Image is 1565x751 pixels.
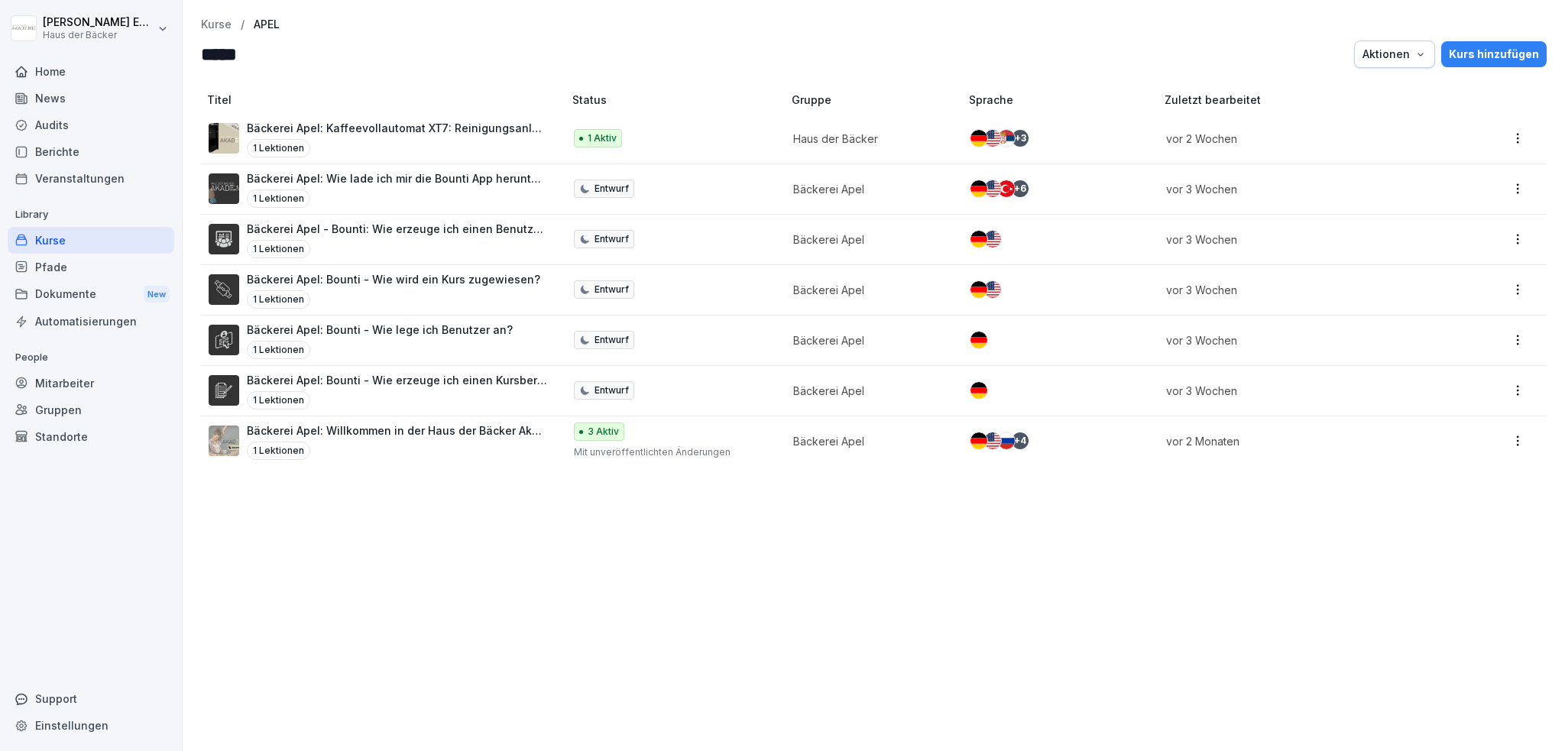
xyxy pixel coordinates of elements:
a: Audits [8,112,174,138]
img: tr.svg [998,180,1015,197]
a: Veranstaltungen [8,165,174,192]
p: Bäckerei Apel: Bounti - Wie erzeuge ich einen Kursbericht? [247,372,548,388]
a: APEL [254,18,280,31]
img: tp5e2ecyqsdu89z9d9l66dwf.png [209,123,239,154]
img: h0ir0warzjvm1vzjfykkf11s.png [209,224,239,254]
p: 1 Lektionen [247,240,310,258]
img: us.svg [984,231,1001,248]
a: News [8,85,174,112]
p: 1 Lektionen [247,442,310,460]
img: us.svg [984,130,1001,147]
a: Einstellungen [8,712,174,739]
img: rs.svg [998,130,1015,147]
p: Bäckerei Apel: Wie lade ich mir die Bounti App herunter? [247,170,548,186]
p: vor 2 Monaten [1166,433,1431,449]
p: Bäckerei Apel [793,231,945,248]
img: de.svg [970,382,987,399]
p: Bäckerei Apel [793,332,945,348]
a: Mitarbeiter [8,370,174,397]
p: Entwurf [595,182,629,196]
p: 1 Lektionen [247,189,310,208]
p: Bäckerei Apel: Kaffeevollautomat XT7: Reinigungsanleitung [247,120,548,136]
img: us.svg [984,180,1001,197]
a: Kurse [8,227,174,254]
div: Dokumente [8,280,174,309]
p: [PERSON_NAME] Ehlerding [43,16,154,29]
p: 1 Lektionen [247,341,310,359]
p: Library [8,202,174,227]
a: Gruppen [8,397,174,423]
img: de.svg [970,281,987,298]
button: Aktionen [1354,40,1435,68]
p: 1 Lektionen [247,139,310,157]
p: Zuletzt bearbeitet [1165,92,1449,108]
p: Bäckerei Apel [793,181,945,197]
p: Status [572,92,786,108]
p: Entwurf [595,384,629,397]
p: Mit unveröffentlichten Änderungen [574,445,768,459]
img: de.svg [970,130,987,147]
img: y3z3y63wcjyhx73x8wr5r0l3.png [209,325,239,355]
p: Entwurf [595,232,629,246]
a: DokumenteNew [8,280,174,309]
p: Entwurf [595,283,629,296]
a: Standorte [8,423,174,450]
img: de.svg [970,432,987,449]
p: 3 Aktiv [588,425,619,439]
p: vor 3 Wochen [1166,282,1431,298]
p: Bäckerei Apel [793,383,945,399]
p: Bäckerei Apel [793,433,945,449]
p: Entwurf [595,333,629,347]
p: Bäckerei Apel - Bounti: Wie erzeuge ich einen Benutzerbericht? [247,221,548,237]
p: People [8,345,174,370]
a: Pfade [8,254,174,280]
p: / [241,18,245,31]
p: Bäckerei Apel: Willkommen in der Haus der Bäcker Akademie mit Bounti! [247,422,548,439]
p: Sprache [969,92,1158,108]
div: Aktionen [1362,46,1427,63]
p: vor 3 Wochen [1166,332,1431,348]
img: us.svg [984,432,1001,449]
img: ru.svg [998,432,1015,449]
div: New [144,286,170,303]
a: Automatisierungen [8,308,174,335]
p: vor 3 Wochen [1166,383,1431,399]
p: 1 Lektionen [247,391,310,409]
p: vor 3 Wochen [1166,181,1431,197]
img: pkjk7b66iy5o0dy6bqgs99sq.png [209,274,239,305]
img: de.svg [970,332,987,348]
p: Bäckerei Apel: Bounti - Wie lege ich Benutzer an? [247,322,513,338]
img: us.svg [984,281,1001,298]
div: + 6 [1012,180,1029,197]
p: Haus der Bäcker [793,131,945,147]
p: Haus der Bäcker [43,30,154,40]
div: Support [8,685,174,712]
a: Home [8,58,174,85]
p: Kurse [201,18,232,31]
p: Bäckerei Apel [793,282,945,298]
p: Titel [207,92,566,108]
img: yv9h8086xynjfnu9qnkzu07k.png [209,375,239,406]
p: vor 3 Wochen [1166,231,1431,248]
a: Berichte [8,138,174,165]
img: q9sahz27cr80k0viuyzdhycv.png [209,426,239,456]
div: + 4 [1012,432,1029,449]
div: Kurs hinzufügen [1449,46,1539,63]
p: 1 Lektionen [247,290,310,309]
img: s78w77shk91l4aeybtorc9h7.png [209,173,239,204]
p: Gruppe [792,92,963,108]
div: + 3 [1012,130,1029,147]
button: Kurs hinzufügen [1441,41,1547,67]
p: Bäckerei Apel: Bounti - Wie wird ein Kurs zugewiesen? [247,271,540,287]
